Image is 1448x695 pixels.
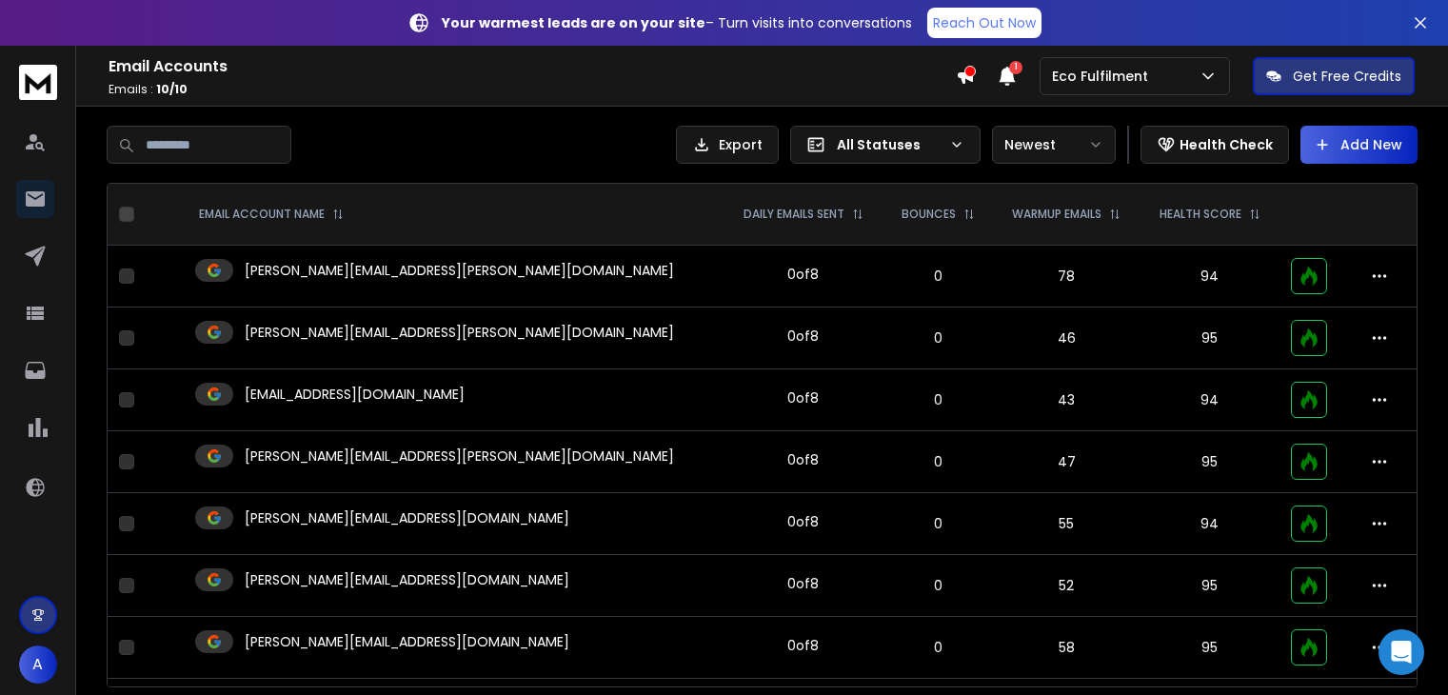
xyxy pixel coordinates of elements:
button: A [19,645,57,684]
p: Emails : [109,82,956,97]
p: 0 [894,267,982,286]
td: 95 [1141,308,1279,369]
span: 1 [1009,61,1022,74]
span: 10 / 10 [156,81,188,97]
button: Health Check [1141,126,1289,164]
a: Reach Out Now [927,8,1041,38]
div: 0 of 8 [787,574,819,593]
td: 52 [993,555,1141,617]
div: 0 of 8 [787,512,819,531]
td: 46 [993,308,1141,369]
td: 94 [1141,493,1279,555]
p: Get Free Credits [1293,67,1401,86]
p: Health Check [1180,135,1273,154]
div: 0 of 8 [787,636,819,655]
button: Newest [992,126,1116,164]
p: 0 [894,328,982,347]
p: HEALTH SCORE [1160,207,1241,222]
p: Eco Fulfilment [1052,67,1156,86]
p: [PERSON_NAME][EMAIL_ADDRESS][PERSON_NAME][DOMAIN_NAME] [245,323,674,342]
p: [PERSON_NAME][EMAIL_ADDRESS][DOMAIN_NAME] [245,508,569,527]
p: [EMAIL_ADDRESS][DOMAIN_NAME] [245,385,465,404]
div: 0 of 8 [787,388,819,407]
h1: Email Accounts [109,55,956,78]
td: 94 [1141,369,1279,431]
td: 47 [993,431,1141,493]
td: 58 [993,617,1141,679]
div: 0 of 8 [787,265,819,284]
td: 78 [993,246,1141,308]
p: – Turn visits into conversations [442,13,912,32]
td: 95 [1141,617,1279,679]
strong: Your warmest leads are on your site [442,13,705,32]
p: 0 [894,452,982,471]
div: 0 of 8 [787,327,819,346]
td: 95 [1141,431,1279,493]
button: Export [676,126,779,164]
div: EMAIL ACCOUNT NAME [199,207,344,222]
p: BOUNCES [902,207,956,222]
p: [PERSON_NAME][EMAIL_ADDRESS][DOMAIN_NAME] [245,570,569,589]
img: logo [19,65,57,100]
p: 0 [894,390,982,409]
p: 0 [894,638,982,657]
div: Open Intercom Messenger [1379,629,1424,675]
p: 0 [894,514,982,533]
p: [PERSON_NAME][EMAIL_ADDRESS][PERSON_NAME][DOMAIN_NAME] [245,447,674,466]
button: Get Free Credits [1253,57,1415,95]
div: 0 of 8 [787,450,819,469]
p: All Statuses [837,135,942,154]
p: Reach Out Now [933,13,1036,32]
td: 55 [993,493,1141,555]
p: WARMUP EMAILS [1012,207,1101,222]
td: 43 [993,369,1141,431]
td: 94 [1141,246,1279,308]
p: [PERSON_NAME][EMAIL_ADDRESS][DOMAIN_NAME] [245,632,569,651]
button: Add New [1300,126,1418,164]
td: 95 [1141,555,1279,617]
p: 0 [894,576,982,595]
p: [PERSON_NAME][EMAIL_ADDRESS][PERSON_NAME][DOMAIN_NAME] [245,261,674,280]
p: DAILY EMAILS SENT [744,207,844,222]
